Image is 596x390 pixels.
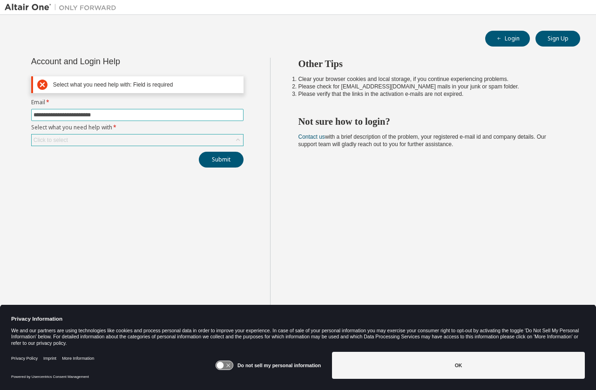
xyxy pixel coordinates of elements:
h2: Not sure how to login? [298,115,564,128]
img: Altair One [5,3,121,12]
span: with a brief description of the problem, your registered e-mail id and company details. Our suppo... [298,134,546,148]
div: Click to select [32,134,243,146]
button: Login [485,31,530,47]
a: Contact us [298,134,325,140]
h2: Other Tips [298,58,564,70]
div: Select what you need help with: Field is required [53,81,239,88]
li: Please verify that the links in the activation e-mails are not expired. [298,90,564,98]
li: Clear your browser cookies and local storage, if you continue experiencing problems. [298,75,564,83]
div: Click to select [34,136,68,144]
li: Please check for [EMAIL_ADDRESS][DOMAIN_NAME] mails in your junk or spam folder. [298,83,564,90]
button: Sign Up [535,31,580,47]
label: Select what you need help with [31,124,244,131]
button: Submit [199,152,244,168]
div: Account and Login Help [31,58,201,65]
label: Email [31,99,244,106]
